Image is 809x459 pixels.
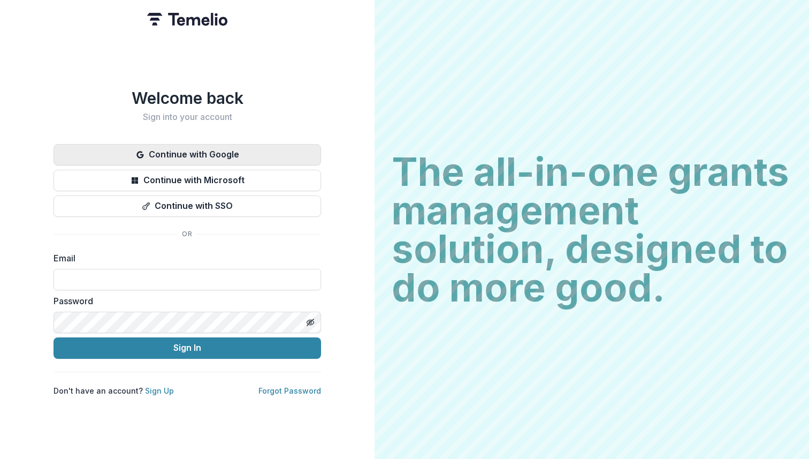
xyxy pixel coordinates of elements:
a: Sign Up [145,386,174,395]
button: Toggle password visibility [302,314,319,331]
a: Forgot Password [258,386,321,395]
label: Email [54,252,315,265]
button: Sign In [54,337,321,359]
button: Continue with Microsoft [54,170,321,191]
label: Password [54,295,315,307]
p: Don't have an account? [54,385,174,396]
button: Continue with Google [54,144,321,165]
button: Continue with SSO [54,195,321,217]
h1: Welcome back [54,88,321,108]
h2: Sign into your account [54,112,321,122]
img: Temelio [147,13,227,26]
